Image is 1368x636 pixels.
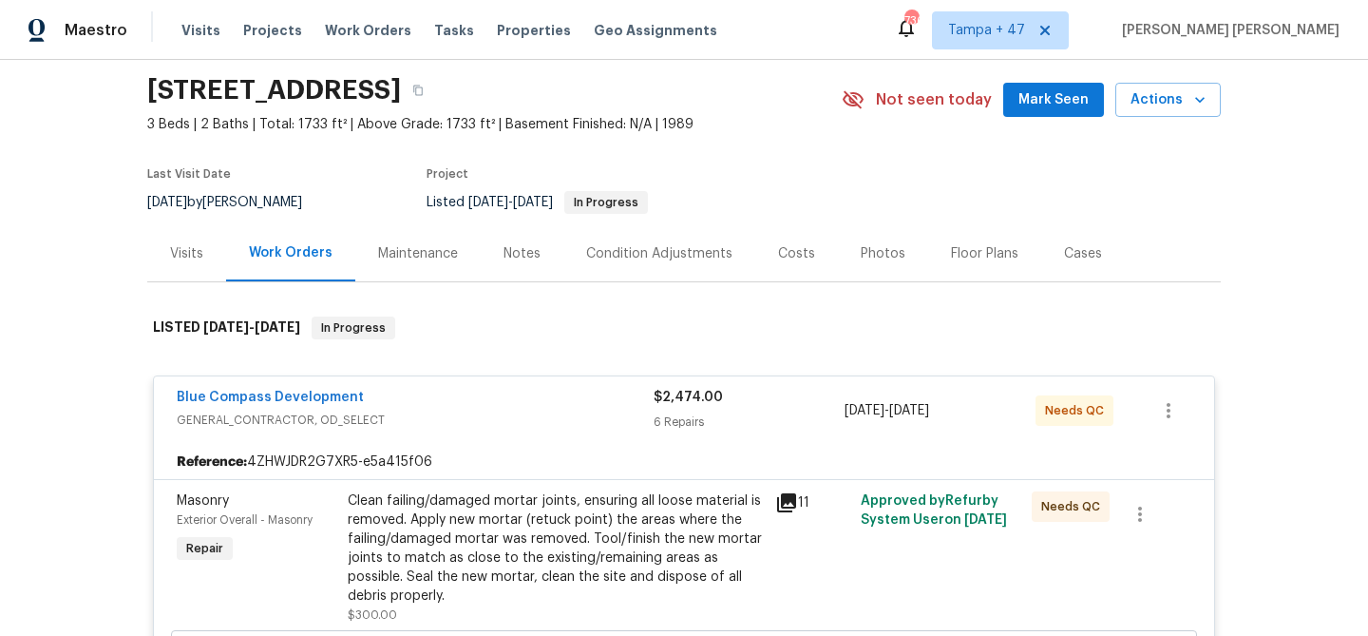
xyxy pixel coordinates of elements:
[378,244,458,263] div: Maintenance
[153,317,300,339] h6: LISTED
[249,243,332,262] div: Work Orders
[325,21,411,40] span: Work Orders
[654,391,723,404] span: $2,474.00
[313,318,393,337] span: In Progress
[497,21,571,40] span: Properties
[177,494,229,508] span: Masonry
[147,81,401,100] h2: [STREET_ADDRESS]
[876,90,992,109] span: Not seen today
[427,196,648,209] span: Listed
[586,244,732,263] div: Condition Adjustments
[147,298,1221,358] div: LISTED [DATE]-[DATE]In Progress
[147,115,842,134] span: 3 Beds | 2 Baths | Total: 1733 ft² | Above Grade: 1733 ft² | Basement Finished: N/A | 1989
[1130,88,1206,112] span: Actions
[179,539,231,558] span: Repair
[203,320,300,334] span: -
[177,391,364,404] a: Blue Compass Development
[503,244,541,263] div: Notes
[594,21,717,40] span: Geo Assignments
[1115,83,1221,118] button: Actions
[181,21,220,40] span: Visits
[468,196,553,209] span: -
[243,21,302,40] span: Projects
[177,453,247,472] b: Reference:
[1064,244,1102,263] div: Cases
[147,168,231,180] span: Last Visit Date
[904,11,918,30] div: 736
[147,196,187,209] span: [DATE]
[775,491,849,514] div: 11
[1041,497,1108,516] span: Needs QC
[1045,401,1111,420] span: Needs QC
[203,320,249,334] span: [DATE]
[951,244,1018,263] div: Floor Plans
[889,404,929,417] span: [DATE]
[964,513,1007,527] span: [DATE]
[147,191,325,214] div: by [PERSON_NAME]
[861,244,905,263] div: Photos
[1018,88,1089,112] span: Mark Seen
[434,24,474,37] span: Tasks
[513,196,553,209] span: [DATE]
[468,196,508,209] span: [DATE]
[948,21,1025,40] span: Tampa + 47
[177,514,313,526] span: Exterior Overall - Masonry
[177,411,654,430] span: GENERAL_CONTRACTOR, OD_SELECT
[861,494,1007,527] span: Approved by Refurby System User on
[1003,83,1104,118] button: Mark Seen
[170,244,203,263] div: Visits
[845,401,929,420] span: -
[654,413,845,432] div: 6 Repairs
[778,244,815,263] div: Costs
[401,73,435,107] button: Copy Address
[845,404,884,417] span: [DATE]
[1114,21,1339,40] span: [PERSON_NAME] [PERSON_NAME]
[348,491,764,606] div: Clean failing/damaged mortar joints, ensuring all loose material is removed. Apply new mortar (re...
[154,445,1214,479] div: 4ZHWJDR2G7XR5-e5a415f06
[348,609,397,621] span: $300.00
[566,197,646,208] span: In Progress
[255,320,300,334] span: [DATE]
[427,168,468,180] span: Project
[65,21,127,40] span: Maestro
